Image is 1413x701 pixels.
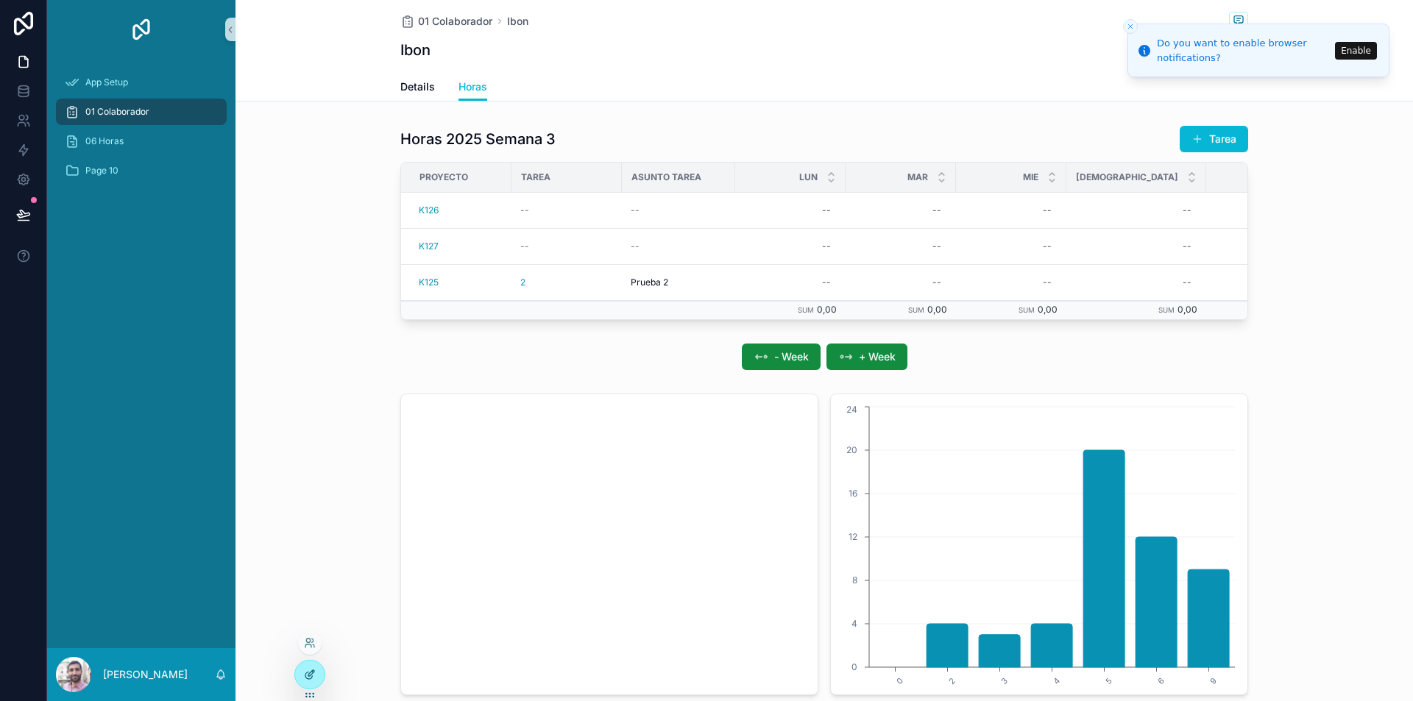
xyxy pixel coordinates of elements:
[849,531,857,542] tspan: 12
[894,676,905,687] text: 0
[854,235,947,258] a: --
[400,14,492,29] a: 01 Colaborador
[631,277,668,288] span: Prueba 2
[1177,304,1197,315] span: 0,00
[418,14,492,29] span: 01 Colaborador
[1076,171,1178,183] span: [DEMOGRAPHIC_DATA]
[1038,304,1058,315] span: 0,00
[1043,277,1052,288] div: --
[1043,241,1052,252] div: --
[965,271,1058,294] a: --
[400,40,431,60] h1: Ibon
[56,99,227,125] a: 01 Colaborador
[822,277,831,288] div: --
[1075,199,1197,222] a: --
[1208,676,1219,687] text: 9
[817,304,837,315] span: 0,00
[521,171,550,183] span: Tarea
[1103,676,1114,687] text: 5
[908,306,924,314] small: Sum
[859,349,896,364] span: + Week
[946,676,957,687] text: 2
[774,349,809,364] span: - Week
[932,241,941,252] div: --
[1335,42,1377,60] button: Enable
[822,241,831,252] div: --
[840,403,1239,686] div: chart
[56,128,227,154] a: 06 Horas
[520,241,529,252] span: --
[1155,676,1166,687] text: 6
[1158,306,1175,314] small: Sum
[520,277,613,288] a: 2
[400,79,435,94] span: Details
[419,204,503,216] a: K126
[631,171,701,183] span: Asunto tarea
[1157,36,1331,65] div: Do you want to enable browser notifications?
[846,404,857,415] tspan: 24
[1183,277,1191,288] div: --
[631,277,726,288] a: Prueba 2
[1023,171,1038,183] span: Mie
[419,204,439,216] a: K126
[419,277,439,288] a: K125
[849,488,857,499] tspan: 16
[846,444,857,455] tspan: 20
[419,171,468,183] span: Proyecto
[520,277,525,288] a: 2
[458,79,487,94] span: Horas
[631,241,726,252] a: --
[854,271,947,294] a: --
[47,59,235,203] div: scrollable content
[1123,19,1138,34] button: Close toast
[85,76,128,88] span: App Setup
[458,74,487,102] a: Horas
[852,574,857,586] tspan: 8
[85,106,149,118] span: 01 Colaborador
[507,14,528,29] a: Ibon
[520,241,613,252] a: --
[965,199,1058,222] a: --
[907,171,928,183] span: Mar
[744,199,837,222] a: --
[851,661,857,672] tspan: 0
[851,618,857,629] tspan: 4
[799,171,818,183] span: Lun
[631,241,640,252] span: --
[520,204,613,216] a: --
[419,277,503,288] a: K125
[1075,235,1197,258] a: --
[822,204,831,216] div: --
[56,157,227,184] a: Page 10
[798,306,814,314] small: Sum
[826,344,907,370] button: + Week
[744,271,837,294] a: --
[932,277,941,288] div: --
[631,204,640,216] span: --
[999,676,1010,687] text: 3
[854,199,947,222] a: --
[744,235,837,258] a: --
[631,204,726,216] a: --
[85,165,118,177] span: Page 10
[400,129,556,149] h1: Horas 2025 Semana 3
[103,667,188,682] p: [PERSON_NAME]
[965,235,1058,258] a: --
[520,204,529,216] span: --
[1183,204,1191,216] div: --
[419,241,439,252] a: K127
[1043,204,1052,216] div: --
[1051,676,1062,687] text: 4
[85,135,124,147] span: 06 Horas
[1180,126,1248,152] button: Tarea
[1075,271,1197,294] a: --
[932,204,941,216] div: --
[56,69,227,96] a: App Setup
[1183,241,1191,252] div: --
[400,74,435,103] a: Details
